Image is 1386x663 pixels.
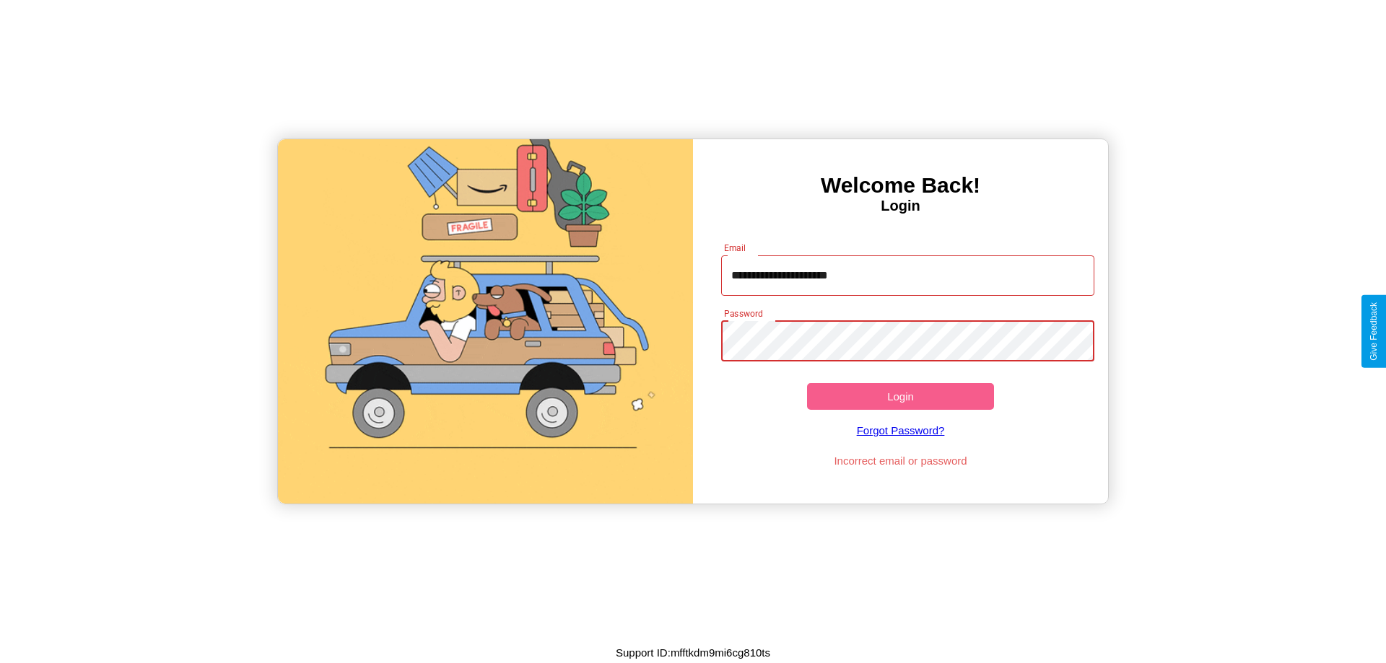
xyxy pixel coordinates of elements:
[693,173,1108,198] h3: Welcome Back!
[278,139,693,504] img: gif
[724,307,762,320] label: Password
[1369,302,1379,361] div: Give Feedback
[616,643,770,662] p: Support ID: mfftkdm9mi6cg810ts
[724,242,746,254] label: Email
[807,383,994,410] button: Login
[714,410,1088,451] a: Forgot Password?
[714,451,1088,470] p: Incorrect email or password
[693,198,1108,214] h4: Login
